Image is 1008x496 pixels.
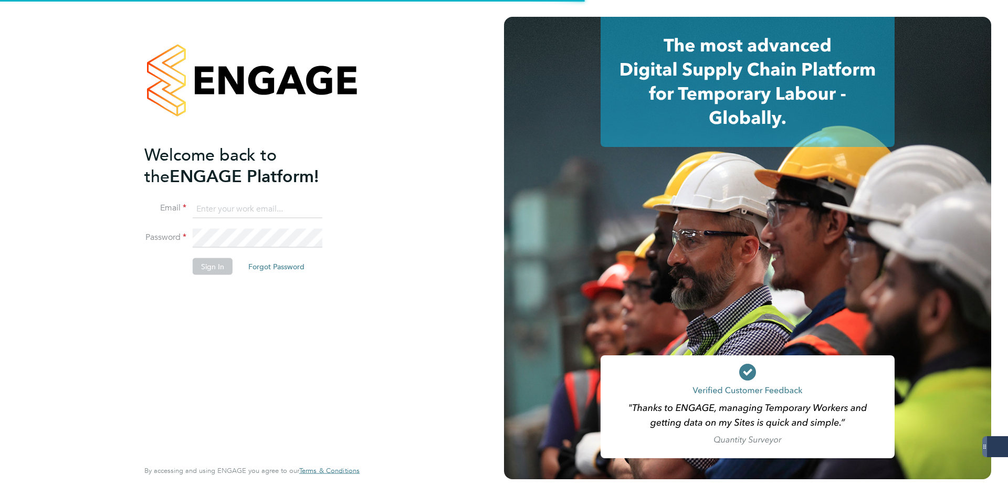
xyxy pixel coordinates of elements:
[299,466,360,475] span: Terms & Conditions
[144,144,349,187] h2: ENGAGE Platform!
[193,199,322,218] input: Enter your work email...
[193,258,233,275] button: Sign In
[240,258,313,275] button: Forgot Password
[144,144,277,186] span: Welcome back to the
[144,232,186,243] label: Password
[299,467,360,475] a: Terms & Conditions
[144,466,360,475] span: By accessing and using ENGAGE you agree to our
[144,203,186,214] label: Email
